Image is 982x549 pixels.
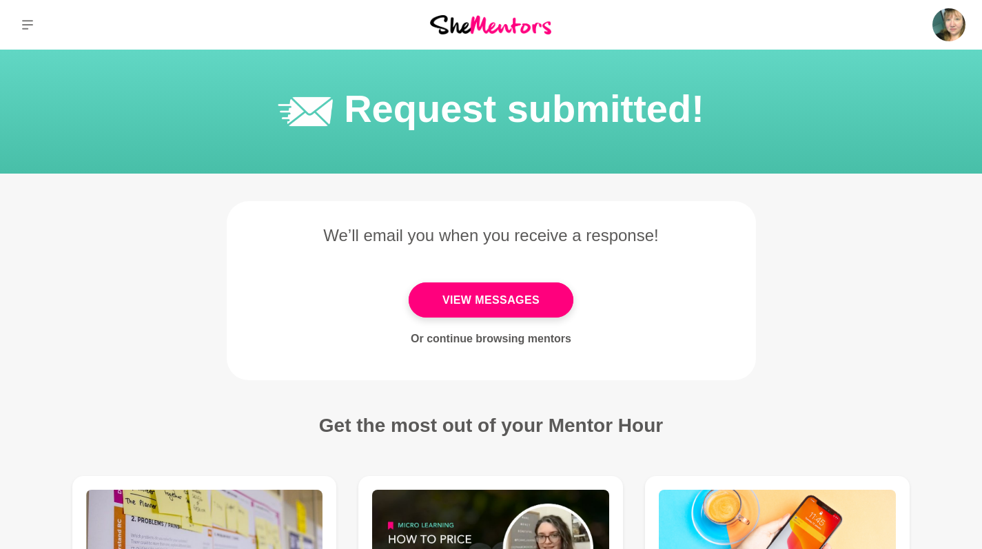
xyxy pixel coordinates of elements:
img: She Mentors Logo [430,15,551,34]
div: We’ll email you when you receive a response! [254,223,728,248]
a: Or continue browsing mentors [411,333,571,344]
h1: Request submitted! [344,83,704,135]
img: Sent message icon [278,84,333,139]
img: Deb Ashton [932,8,965,41]
a: View Messages [409,282,573,318]
h3: Get the most out of your Mentor Hour [319,413,663,437]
